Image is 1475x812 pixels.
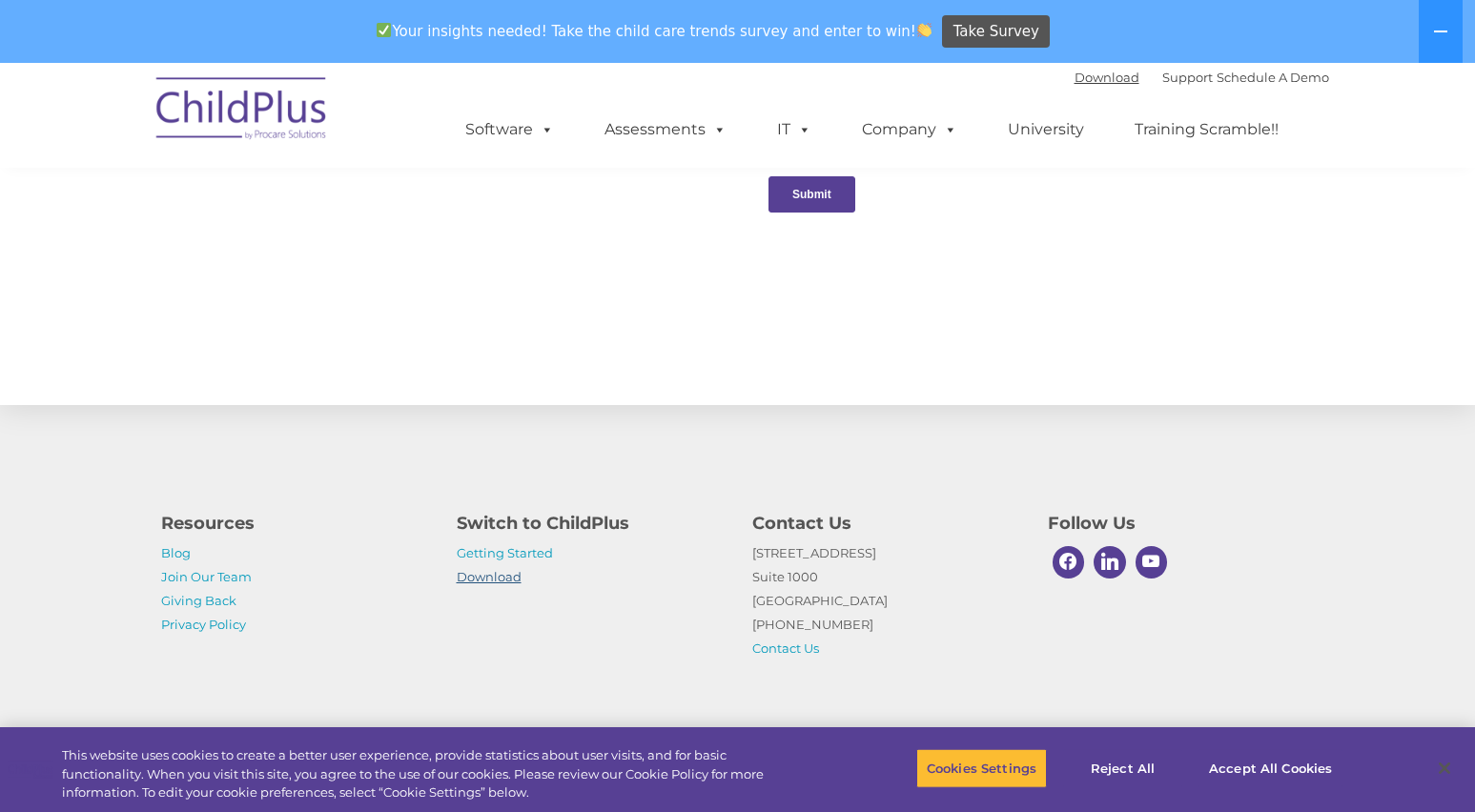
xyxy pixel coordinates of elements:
[446,111,573,149] a: Software
[62,746,811,802] div: This website uses cookies to create a better user experience, provide statistics about user visit...
[377,23,391,37] img: ✅
[265,126,323,140] span: Last name
[1075,70,1329,85] font: |
[265,204,346,218] span: Phone number
[585,111,746,149] a: Assessments
[457,510,724,537] h4: Switch to ChildPlus
[752,541,1019,660] p: [STREET_ADDRESS] Suite 1000 [GEOGRAPHIC_DATA] [PHONE_NUMBER]
[161,617,246,632] a: Privacy Policy
[161,569,252,584] a: Join Our Team
[369,12,940,50] span: Your insights needed! Take the child care trends survey and enter to win!
[953,15,1039,49] span: Take Survey
[942,15,1050,49] a: Take Survey
[752,510,1019,537] h4: Contact Us
[457,545,553,560] a: Getting Started
[752,640,819,656] a: Contact Us
[161,593,236,608] a: Giving Back
[147,64,338,159] img: ChildPlus by Procare Solutions
[1424,747,1465,789] button: Close
[161,545,191,560] a: Blog
[1131,541,1173,583] a: Youtube
[989,111,1103,149] a: University
[1048,510,1315,537] h4: Follow Us
[1116,111,1298,149] a: Training Scramble!!
[457,569,522,584] a: Download
[1217,70,1329,85] a: Schedule A Demo
[1162,70,1213,85] a: Support
[1048,541,1090,583] a: Facebook
[1063,748,1182,788] button: Reject All
[1075,70,1139,85] a: Download
[1198,748,1342,788] button: Accept All Cookies
[161,510,428,537] h4: Resources
[916,748,1047,788] button: Cookies Settings
[917,23,932,37] img: 👏
[758,111,830,149] a: IT
[1089,541,1131,583] a: Linkedin
[843,111,976,149] a: Company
